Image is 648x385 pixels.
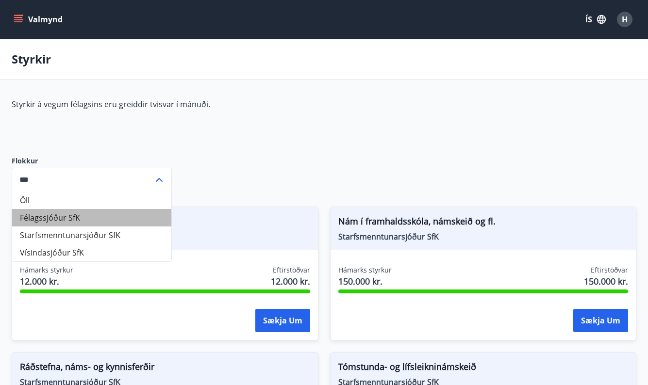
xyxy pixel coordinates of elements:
[580,11,611,28] button: ÍS
[20,265,73,275] span: Hámarks styrkur
[338,231,629,242] span: Starfsmenntunarsjóður SfK
[338,275,392,288] span: 150.000 kr.
[338,360,629,377] span: Tómstunda- og lífsleikninámskeið
[338,215,629,231] span: Nám í framhaldsskóla, námskeið og fl.
[12,244,171,261] li: Vísindasjóður SfK
[338,265,392,275] span: Hámarks styrkur
[12,99,470,110] p: Styrkir á vegum félagsins eru greiddir tvisvar í mánuði.
[12,192,171,209] li: Öll
[584,275,628,288] span: 150.000 kr.
[12,11,66,28] button: menu
[613,8,636,31] button: H
[12,226,171,244] li: Starfsmenntunarsjóður SfK
[573,309,628,332] button: Sækja um
[20,360,310,377] span: Ráðstefna, náms- og kynnisferðir
[591,265,628,275] span: Eftirstöðvar
[271,275,310,288] span: 12.000 kr.
[12,51,51,67] p: Styrkir
[255,309,310,332] button: Sækja um
[12,156,172,166] label: Flokkur
[20,275,73,288] span: 12.000 kr.
[12,209,171,226] li: Félagssjóður SfK
[622,14,628,25] span: H
[273,265,310,275] span: Eftirstöðvar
